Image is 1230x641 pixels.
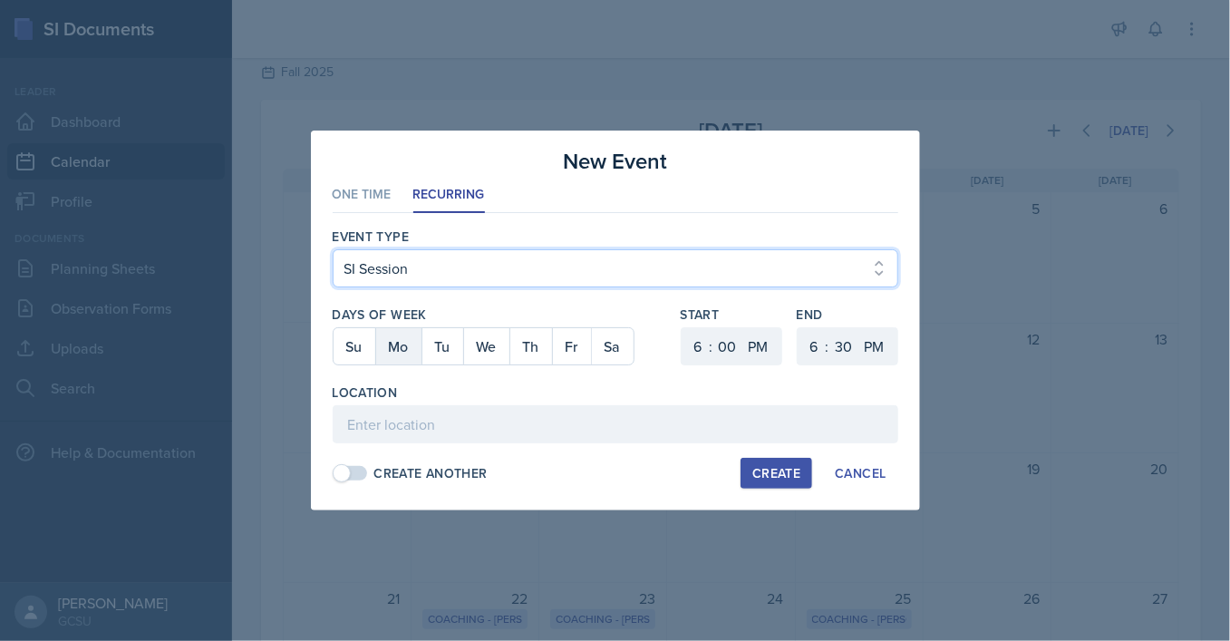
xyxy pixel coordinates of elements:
[421,328,463,364] button: Tu
[563,145,667,178] h3: New Event
[375,328,421,364] button: Mo
[413,178,485,213] li: Recurring
[334,328,375,364] button: Su
[741,458,812,489] button: Create
[333,178,392,213] li: One Time
[463,328,509,364] button: We
[374,464,488,483] div: Create Another
[333,306,666,324] label: Days of Week
[333,384,398,402] label: Location
[681,306,782,324] label: Start
[710,335,713,357] div: :
[509,328,552,364] button: Th
[823,458,897,489] button: Cancel
[752,466,800,481] div: Create
[797,306,898,324] label: End
[591,328,634,364] button: Sa
[835,466,886,481] div: Cancel
[552,328,591,364] button: Fr
[826,335,829,357] div: :
[333,405,898,443] input: Enter location
[333,228,410,246] label: Event Type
